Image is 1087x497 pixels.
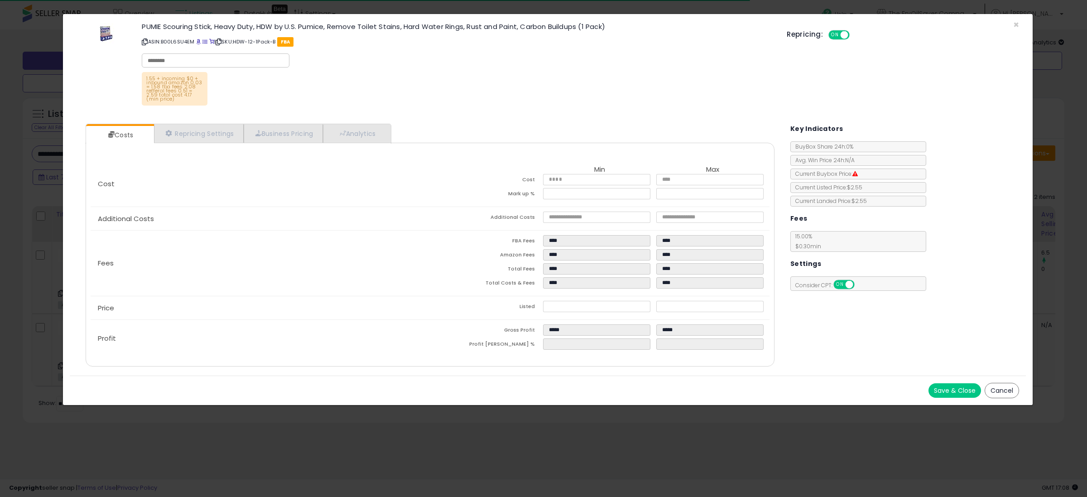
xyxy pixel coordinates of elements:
[791,242,821,250] span: $0.30 min
[430,338,543,352] td: Profit [PERSON_NAME] %
[829,31,841,39] span: ON
[430,174,543,188] td: Cost
[86,126,153,144] a: Costs
[91,180,430,188] p: Cost
[430,249,543,263] td: Amazon Fees
[430,235,543,249] td: FBA Fees
[790,213,808,224] h5: Fees
[142,34,773,49] p: ASIN: B00L6SU4EM | SKU: HDW-12-1Pack-B
[791,156,855,164] span: Avg. Win Price 24h: N/A
[791,183,862,191] span: Current Listed Price: $2.55
[791,281,866,289] span: Consider CPT:
[196,38,201,45] a: BuyBox page
[91,304,430,312] p: Price
[985,383,1019,398] button: Cancel
[928,383,981,398] button: Save & Close
[430,277,543,291] td: Total Costs & Fees
[430,324,543,338] td: Gross Profit
[853,281,867,289] span: OFF
[848,31,863,39] span: OFF
[323,124,390,143] a: Analytics
[790,258,821,270] h5: Settings
[430,212,543,226] td: Additional Costs
[790,123,843,135] h5: Key Indicators
[791,197,867,205] span: Current Landed Price: $2.55
[1013,18,1019,31] span: ×
[656,166,770,174] th: Max
[142,72,207,106] p: 1.55 + incoming $0 + inbound amazon 0.03 = 1.58 fba fees 2.08 refferal fees 0.51 = 2.59 total cos...
[430,188,543,202] td: Mark up %
[791,232,821,250] span: 15.00 %
[430,301,543,315] td: Listed
[244,124,323,143] a: Business Pricing
[91,335,430,342] p: Profit
[142,23,773,30] h3: PUMIE Scouring Stick, Heavy Duty, HDW by U.S. Pumice, Remove Toilet Stains, Hard Water Rings, Rus...
[543,166,656,174] th: Min
[91,215,430,222] p: Additional Costs
[791,170,858,178] span: Current Buybox Price:
[154,124,244,143] a: Repricing Settings
[787,31,823,38] h5: Repricing:
[834,281,846,289] span: ON
[852,171,858,177] i: Suppressed Buy Box
[277,37,294,47] span: FBA
[92,23,120,43] img: 41WG2oGfeHL._SL60_.jpg
[91,260,430,267] p: Fees
[791,143,853,150] span: BuyBox Share 24h: 0%
[202,38,207,45] a: All offer listings
[209,38,214,45] a: Your listing only
[430,263,543,277] td: Total Fees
